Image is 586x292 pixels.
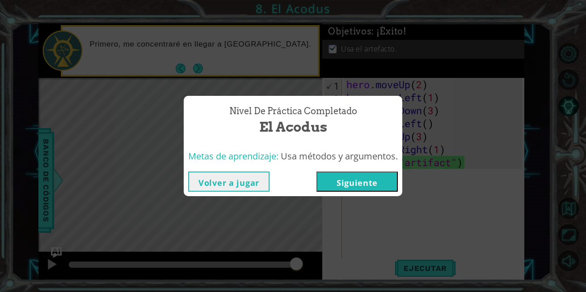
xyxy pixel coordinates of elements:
button: Siguiente [316,172,398,192]
button: Volver a jugar [188,172,270,192]
span: El Acodus [259,117,327,137]
span: Metas de aprendizaje: [188,150,278,162]
span: Usa métodos y argumentos. [281,150,398,162]
span: Nivel de práctica Completado [229,105,357,118]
